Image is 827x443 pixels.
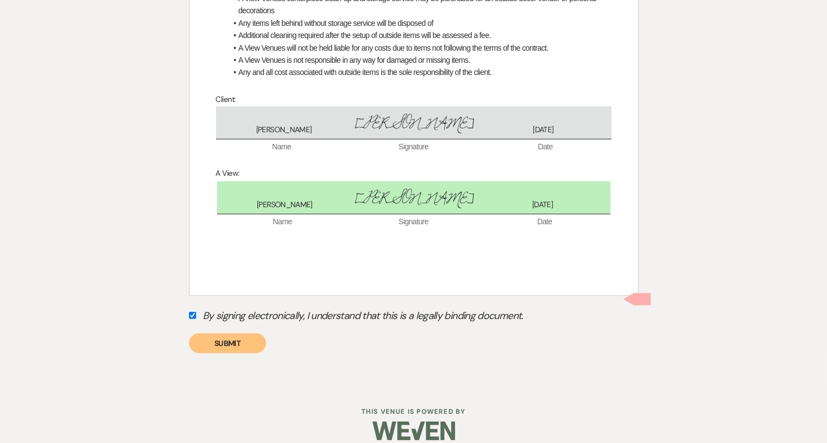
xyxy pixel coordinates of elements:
span: [DATE] [478,199,607,210]
span: Signature [348,217,479,228]
span: [PERSON_NAME] [349,187,478,210]
li: A View Venues is not responsible in any way for damaged or missing items. [227,54,612,66]
li: Any and all cost associated with outside items is the sole responsibility of the client. [227,66,612,78]
span: Signature [348,142,479,153]
button: Submit [189,333,266,353]
span: Date [479,142,611,153]
span: [DATE] [478,125,608,136]
input: By signing electronically, I understand that this is a legally binding document. [189,312,196,319]
span: A View: [216,168,240,178]
li: Any items left behind without storage service will be disposed of [227,17,612,29]
label: By signing electronically, I understand that this is a legally binding document. [189,307,639,328]
span: Date [479,217,610,228]
span: Client: [216,94,236,104]
span: [PERSON_NAME] [220,199,349,210]
li: Additional cleaning required after the setup of outside items will be assessed a fee. [227,29,612,41]
span: Name [216,142,348,153]
span: [PERSON_NAME] [349,112,478,136]
span: [PERSON_NAME] [219,125,349,136]
span: Name [217,217,348,228]
li: A View Venues will not be held liable for any costs due to items not following the terms of the c... [227,42,612,54]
